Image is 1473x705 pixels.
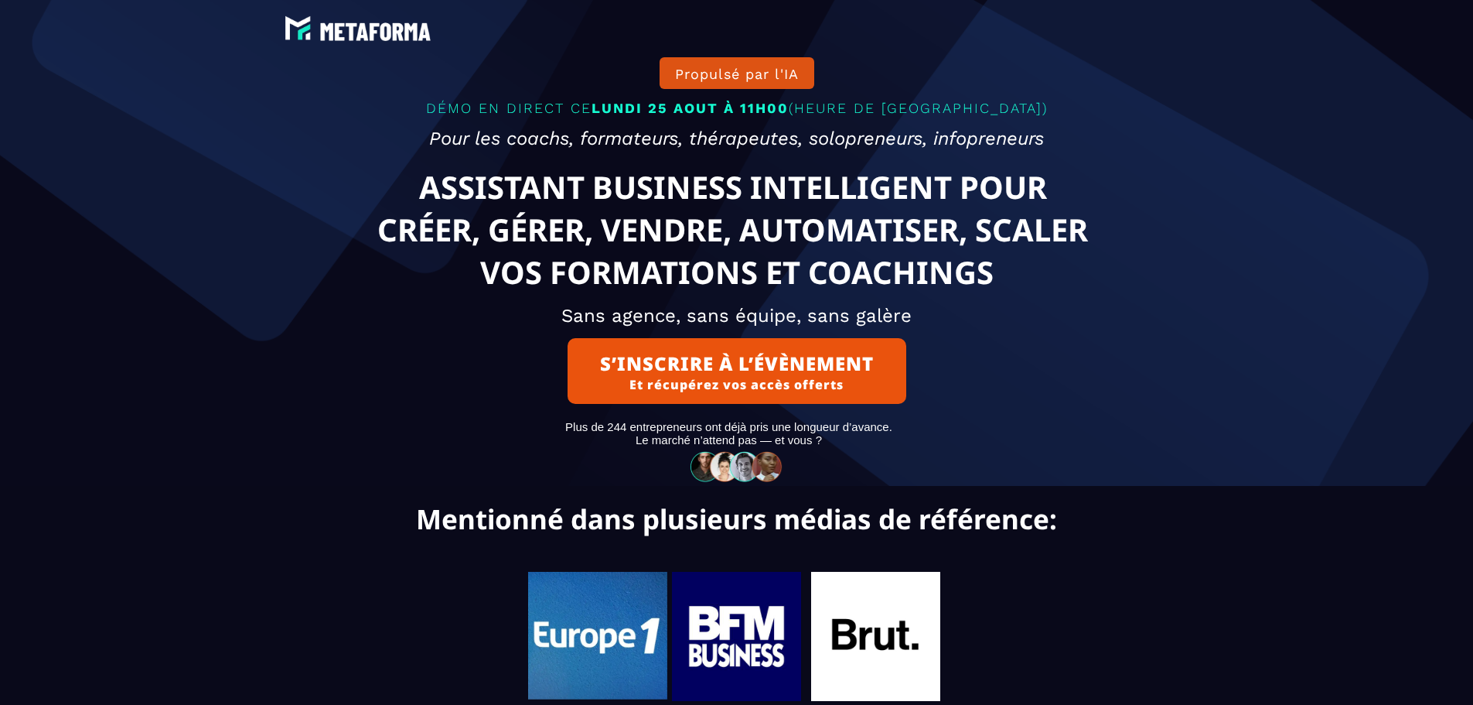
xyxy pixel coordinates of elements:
text: ASSISTANT BUSINESS INTELLIGENT POUR CRÉER, GÉRER, VENDRE, AUTOMATISER, SCALER VOS FORMATIONS ET C... [326,162,1147,297]
img: 32586e8465b4242308ef789b458fc82f_community-people.png [686,450,788,482]
img: b7f71f5504ea002da3ba733e1ad0b0f6_119.jpg [672,572,801,701]
span: LUNDI 25 AOUT À 11H00 [592,100,789,116]
button: S’INSCRIRE À L’ÉVÈNEMENTEt récupérez vos accès offerts [568,338,906,404]
text: Plus de 244 entrepreneurs ont déjà pris une longueur d’avance. Le marché n’attend pas — et vous ? [238,416,1220,450]
button: Propulsé par l'IA [660,57,814,89]
img: 704b97603b3d89ec847c04719d9c8fae_221.jpg [811,572,940,701]
p: DÉMO EN DIRECT CE (HEURE DE [GEOGRAPHIC_DATA]) [254,96,1220,120]
text: Mentionné dans plusieurs médias de référence: [12,501,1461,541]
h2: Sans agence, sans équipe, sans galère [254,297,1220,334]
h2: Pour les coachs, formateurs, thérapeutes, solopreneurs, infopreneurs [254,120,1220,157]
img: e6894688e7183536f91f6cf1769eef69_LOGO_BLANC.png [281,12,435,46]
img: 0554b7621dbcc23f00e47a6d4a67910b_Capture_d%E2%80%99e%CC%81cran_2025-06-07_a%CC%80_08.10.48.png [528,572,667,700]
